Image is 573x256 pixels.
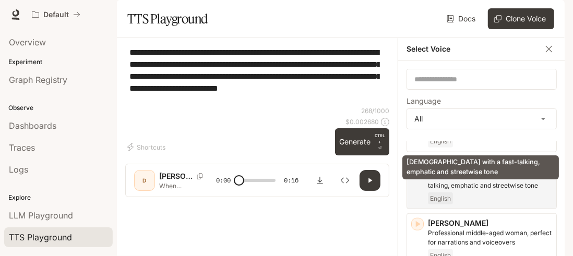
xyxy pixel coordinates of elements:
div: All [407,109,556,129]
p: Language [407,97,441,105]
p: Default [43,10,69,19]
p: Male with a fast-talking, emphatic and streetwise tone [428,172,552,190]
span: 0:16 [284,175,299,186]
button: Shortcuts [125,139,170,155]
button: Copy Voice ID [193,173,207,179]
p: ⏎ [375,132,385,151]
span: 0:00 [216,175,231,186]
p: CTRL + [375,132,385,145]
h1: TTS Playground [127,8,208,29]
button: All workspaces [27,4,85,25]
p: [PERSON_NAME] [428,218,552,228]
p: 268 / 1000 [361,106,389,115]
a: Docs [445,8,480,29]
p: [PERSON_NAME] [159,171,193,181]
div: D [136,172,153,189]
p: When employees travel for work, they face risks – from health issues and accidents to political u... [159,181,209,190]
p: $ 0.002680 [345,117,379,126]
button: Inspect [335,170,355,191]
button: Download audio [309,170,330,191]
span: English [428,192,453,205]
p: Professional middle-aged woman, perfect for narrations and voiceovers [428,228,552,247]
button: Clone Voice [488,8,554,29]
button: GenerateCTRL +⏎ [335,128,389,155]
div: [DEMOGRAPHIC_DATA] with a fast-talking, emphatic and streetwise tone [402,155,559,179]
